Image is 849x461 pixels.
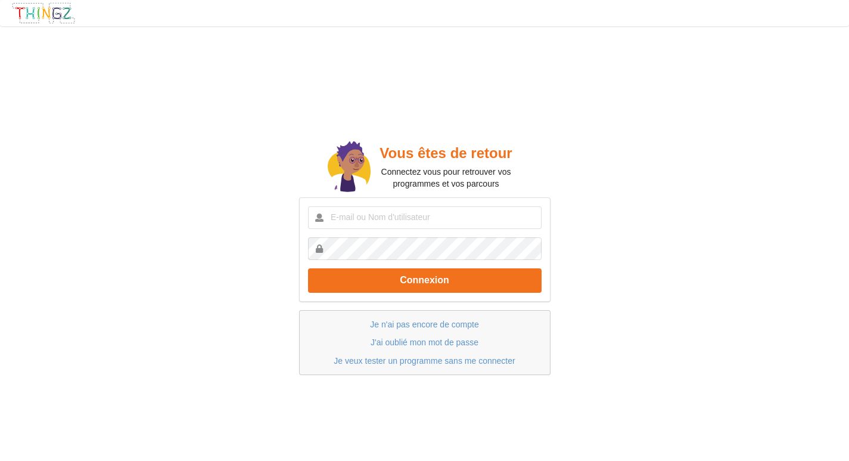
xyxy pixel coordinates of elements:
button: Connexion [308,268,542,293]
a: J'ai oublié mon mot de passe [371,338,478,347]
a: Je veux tester un programme sans me connecter [334,356,515,366]
img: thingz_logo.png [11,2,76,24]
h2: Vous êtes de retour [371,144,521,163]
img: doc.svg [328,141,371,194]
p: Connectez vous pour retrouver vos programmes et vos parcours [371,166,521,190]
input: E-mail ou Nom d'utilisateur [308,206,542,229]
a: Je n'ai pas encore de compte [370,320,478,329]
